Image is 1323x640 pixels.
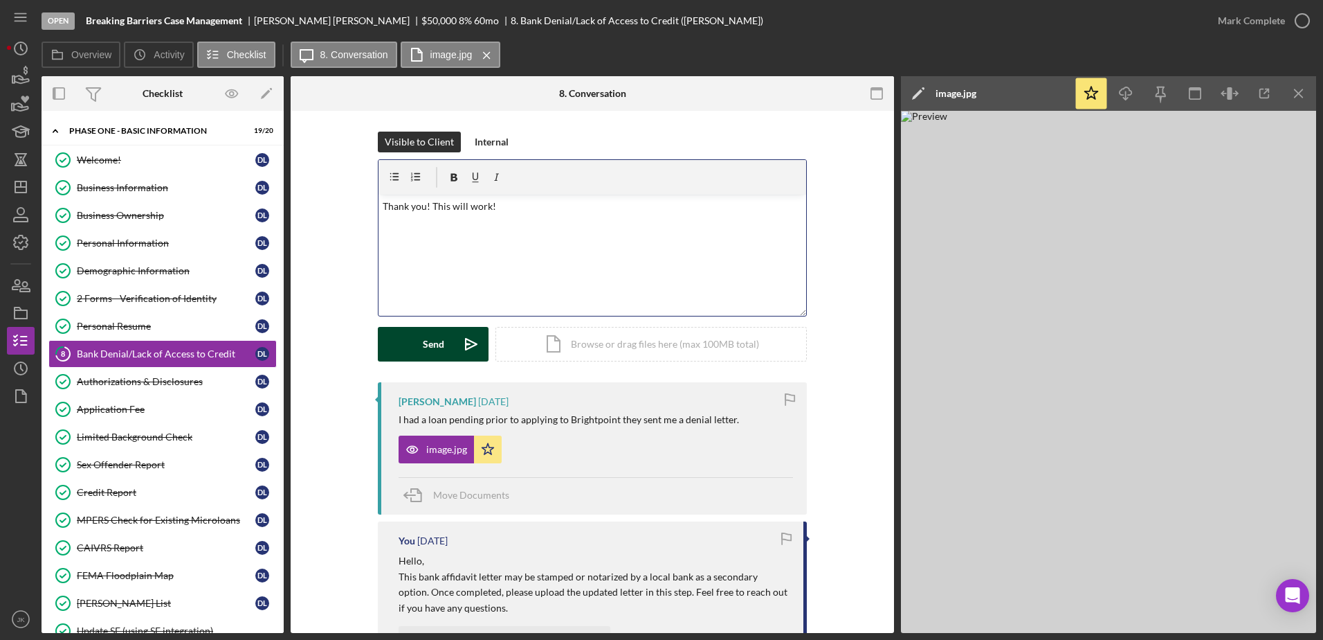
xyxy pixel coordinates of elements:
[399,436,502,463] button: image.jpg
[48,229,277,257] a: Personal InformationDL
[255,569,269,583] div: D L
[255,458,269,472] div: D L
[378,132,461,152] button: Visible to Client
[1276,579,1309,612] div: Open Intercom Messenger
[399,478,523,513] button: Move Documents
[48,589,277,617] a: [PERSON_NAME] ListDL
[77,210,255,221] div: Business Ownership
[61,349,65,358] tspan: 8
[426,444,467,455] div: image.jpg
[1218,7,1285,35] div: Mark Complete
[77,404,255,415] div: Application Fee
[399,569,790,616] p: This bank affidavit letter may be stamped or notarized by a local bank as a secondary option. Onc...
[255,430,269,444] div: D L
[320,49,388,60] label: 8. Conversation
[255,486,269,499] div: D L
[474,15,499,26] div: 60 mo
[77,238,255,249] div: Personal Information
[48,506,277,534] a: MPERS Check for Existing MicroloansDL
[48,257,277,285] a: Demographic InformationDL
[459,15,472,26] div: 8 %
[385,132,454,152] div: Visible to Client
[227,49,266,60] label: Checklist
[77,293,255,304] div: 2 Forms - Verification of Identity
[48,312,277,340] a: Personal ResumeDL
[7,605,35,633] button: JK
[48,340,277,368] a: 8Bank Denial/Lack of Access to CreditDL
[77,154,255,166] div: Welcome!
[399,414,739,425] div: I had a loan pending prior to applying to Brightpoint they sent me a denial letter.
[17,616,25,623] text: JK
[399,396,476,407] div: [PERSON_NAME]
[86,15,242,26] b: Breaking Barriers Case Management
[399,535,415,546] div: You
[383,199,803,214] p: Thank you! This will work!
[48,423,277,451] a: Limited Background CheckDL
[559,88,626,99] div: 8. Conversation
[401,42,501,68] button: image.jpg
[124,42,193,68] button: Activity
[77,182,255,193] div: Business Information
[48,368,277,395] a: Authorizations & DisclosuresDL
[48,174,277,202] a: Business InformationDL
[77,487,255,498] div: Credit Report
[154,49,184,60] label: Activity
[77,515,255,526] div: MPERS Check for Existing Microloans
[48,395,277,423] a: Application FeeDL
[255,596,269,610] div: D L
[468,132,515,152] button: Internal
[1204,7,1316,35] button: Mark Complete
[42,42,120,68] button: Overview
[71,49,111,60] label: Overview
[475,132,509,152] div: Internal
[254,15,421,26] div: [PERSON_NAME] [PERSON_NAME]
[197,42,275,68] button: Checklist
[255,292,269,305] div: D L
[255,208,269,222] div: D L
[48,562,277,589] a: FEMA Floodplain MapDL
[77,542,255,553] div: CAIVRS Report
[48,285,277,312] a: 2 Forms - Verification of IdentityDL
[255,319,269,333] div: D L
[255,513,269,527] div: D L
[77,459,255,470] div: Sex Offender Report
[255,541,269,555] div: D L
[48,202,277,229] a: Business OwnershipDL
[255,347,269,361] div: D L
[255,236,269,250] div: D L
[48,451,277,479] a: Sex Offender ReportDL
[478,396,509,407] time: 2025-10-06 17:56
[423,327,444,362] div: Send
[417,535,448,546] time: 2025-09-23 19:04
[255,402,269,416] div: D L
[430,49,473,60] label: image.jpg
[511,15,763,26] div: 8. Bank Denial/Lack of Access to Credit ([PERSON_NAME])
[48,146,277,174] a: Welcome!DL
[77,570,255,581] div: FEMA Floodplain Map
[69,127,239,135] div: Phase One - Basic Information
[255,375,269,389] div: D L
[48,534,277,562] a: CAIVRS ReportDL
[77,625,276,637] div: Update SF (using SF integration)
[248,127,273,135] div: 19 / 20
[77,432,255,443] div: Limited Background Check
[255,153,269,167] div: D L
[77,321,255,332] div: Personal Resume
[42,12,75,30] div: Open
[48,479,277,506] a: Credit ReportDL
[421,15,457,26] span: $50,000
[433,489,509,501] span: Move Documents
[143,88,183,99] div: Checklist
[77,348,255,359] div: Bank Denial/Lack of Access to Credit
[77,376,255,387] div: Authorizations & Disclosures
[936,88,976,99] div: image.jpg
[255,264,269,278] div: D L
[901,111,1316,633] img: Preview
[255,181,269,195] div: D L
[291,42,397,68] button: 8. Conversation
[77,265,255,276] div: Demographic Information
[399,553,790,569] p: Hello,
[77,598,255,609] div: [PERSON_NAME] List
[378,327,489,362] button: Send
